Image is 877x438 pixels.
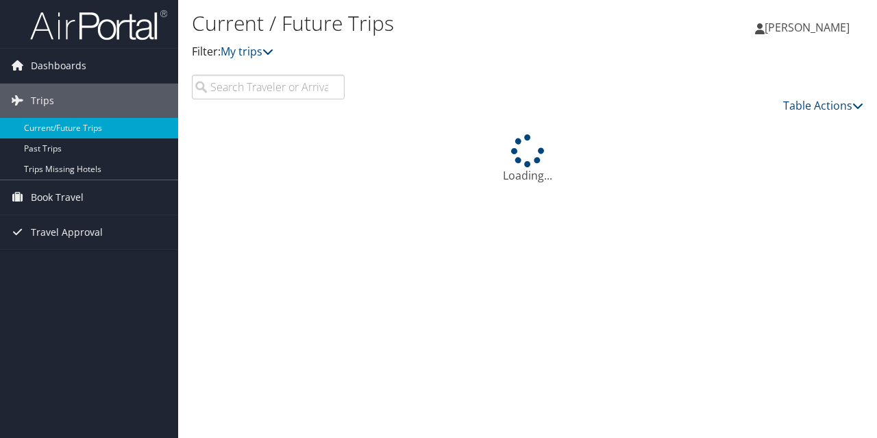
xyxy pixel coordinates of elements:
[31,84,54,118] span: Trips
[221,44,273,59] a: My trips
[783,98,863,113] a: Table Actions
[192,75,345,99] input: Search Traveler or Arrival City
[31,215,103,250] span: Travel Approval
[30,9,167,41] img: airportal-logo.png
[765,20,850,35] span: [PERSON_NAME]
[31,49,86,83] span: Dashboards
[192,43,639,61] p: Filter:
[31,180,84,215] span: Book Travel
[192,134,863,184] div: Loading...
[192,9,639,38] h1: Current / Future Trips
[755,7,863,48] a: [PERSON_NAME]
